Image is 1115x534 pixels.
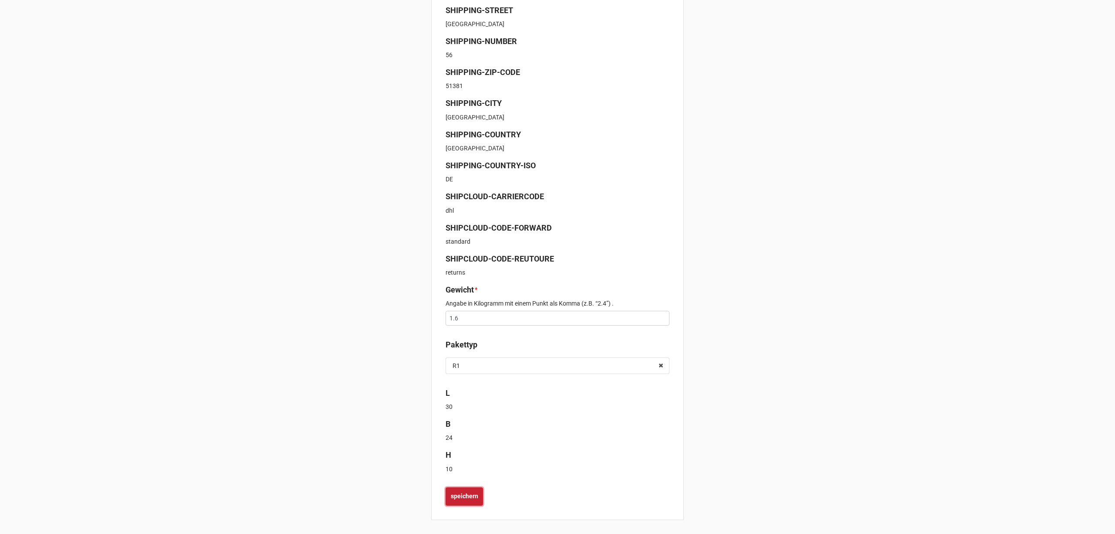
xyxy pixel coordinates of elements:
[446,299,669,308] p: Angabe in Kilogramm mit einem Punkt als Komma (z.B. “2.4”) .
[446,68,520,77] b: SHIPPING-ZIP-CODE
[446,254,554,263] b: SHIPCLOUD-CODE-REUTOURE
[446,433,669,442] p: 24
[446,192,544,201] b: SHIPCLOUD-CARRIERCODE
[446,175,669,184] p: DE
[446,339,477,351] label: Pakettyp
[446,6,513,15] b: SHIPPING-STREET
[446,419,450,429] b: B
[446,237,669,246] p: standard
[446,113,669,122] p: [GEOGRAPHIC_DATA]
[446,99,502,108] b: SHIPPING-CITY
[446,487,483,506] button: speichern
[446,402,669,411] p: 30
[446,465,669,473] p: 10
[446,82,669,90] p: 51381
[446,388,450,398] b: L
[446,144,669,153] p: [GEOGRAPHIC_DATA]
[446,161,536,170] b: SHIPPING-COUNTRY-ISO
[446,206,669,215] p: dhl
[446,450,451,459] b: H
[446,20,669,28] p: [GEOGRAPHIC_DATA]
[446,37,517,46] b: SHIPPING-NUMBER
[451,492,478,501] b: speichern
[453,363,460,369] div: R1
[446,284,474,296] label: Gewicht
[446,130,521,139] b: SHIPPING-COUNTRY
[446,268,669,277] p: returns
[446,223,552,232] b: SHIPCLOUD-CODE-FORWARD
[446,51,669,59] p: 56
